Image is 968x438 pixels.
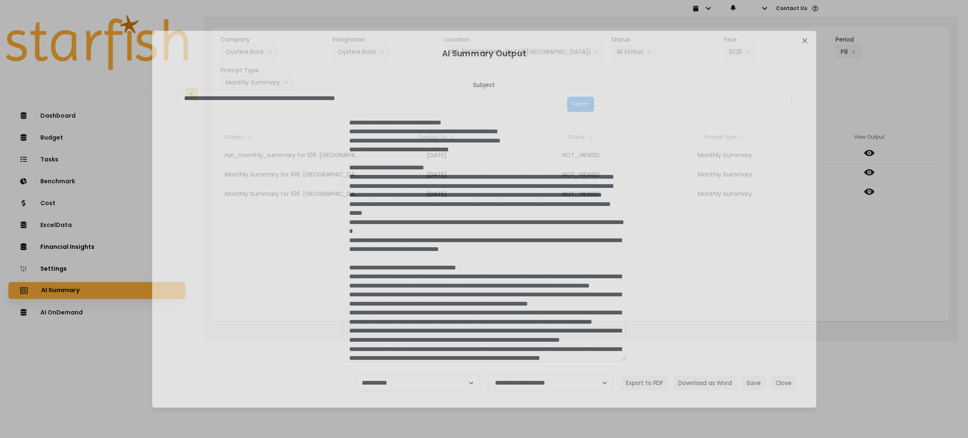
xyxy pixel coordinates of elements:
button: Close [798,34,811,47]
button: Close [770,375,796,390]
button: Download as Word [673,375,737,390]
button: Export to PDF [621,375,668,390]
header: Subject [473,81,495,90]
header: AI Summary Output [162,40,806,66]
button: Save [742,375,765,390]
